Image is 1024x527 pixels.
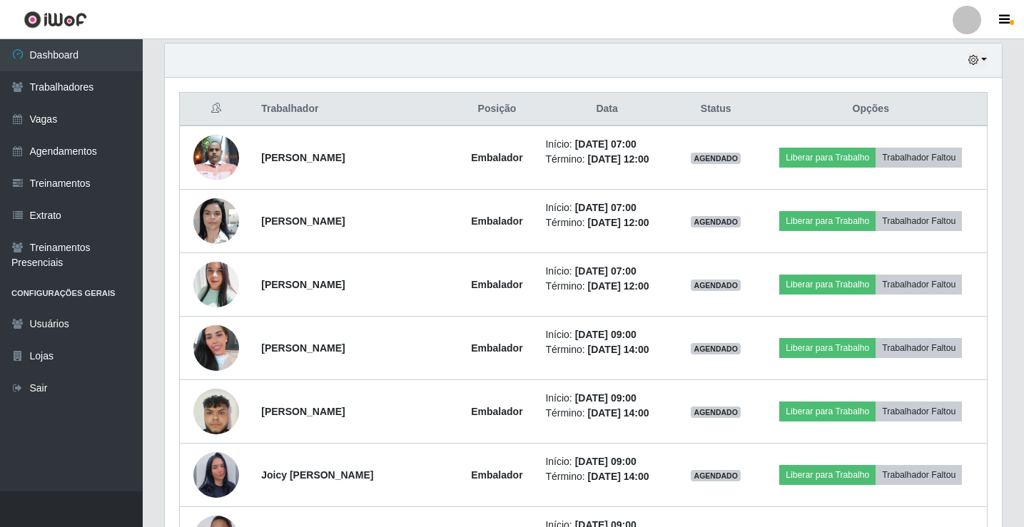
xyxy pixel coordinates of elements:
[193,257,239,312] img: 1748729241814.jpeg
[779,211,876,231] button: Liberar para Trabalho
[545,342,668,357] li: Término:
[575,138,637,150] time: [DATE] 07:00
[471,215,522,227] strong: Embalador
[253,93,457,126] th: Trabalhador
[545,152,668,167] li: Término:
[471,152,522,163] strong: Embalador
[588,471,649,482] time: [DATE] 14:00
[876,148,962,168] button: Trabalhador Faltou
[193,190,239,251] img: 1694453372238.jpeg
[588,280,649,292] time: [DATE] 12:00
[588,153,649,165] time: [DATE] 12:00
[545,391,668,406] li: Início:
[876,275,962,295] button: Trabalhador Faltou
[545,264,668,279] li: Início:
[193,307,239,389] img: 1750447582660.jpeg
[261,279,345,290] strong: [PERSON_NAME]
[755,93,988,126] th: Opções
[691,153,741,164] span: AGENDADO
[545,327,668,342] li: Início:
[545,454,668,469] li: Início:
[471,342,522,354] strong: Embalador
[575,392,637,404] time: [DATE] 09:00
[261,469,373,481] strong: Joicy [PERSON_NAME]
[779,401,876,421] button: Liberar para Trabalho
[779,148,876,168] button: Liberar para Trabalho
[779,275,876,295] button: Liberar para Trabalho
[575,329,637,340] time: [DATE] 09:00
[691,406,741,418] span: AGENDADO
[545,137,668,152] li: Início:
[261,406,345,417] strong: [PERSON_NAME]
[575,265,637,277] time: [DATE] 07:00
[545,469,668,484] li: Término:
[545,279,668,294] li: Término:
[261,152,345,163] strong: [PERSON_NAME]
[677,93,755,126] th: Status
[471,406,522,417] strong: Embalador
[471,279,522,290] strong: Embalador
[779,465,876,485] button: Liberar para Trabalho
[691,280,741,291] span: AGENDADO
[588,407,649,419] time: [DATE] 14:00
[575,202,637,213] time: [DATE] 07:00
[261,215,345,227] strong: [PERSON_NAME]
[537,93,676,126] th: Data
[457,93,537,126] th: Posição
[691,216,741,227] span: AGENDADO
[691,470,741,481] span: AGENDADO
[193,381,239,441] img: 1731039194690.jpeg
[876,401,962,421] button: Trabalhador Faltou
[876,211,962,231] button: Trabalhador Faltou
[193,434,239,516] img: 1743243818079.jpeg
[691,343,741,354] span: AGENDADO
[24,11,87,29] img: CoreUI Logo
[545,406,668,421] li: Término:
[545,215,668,230] li: Término:
[471,469,522,481] strong: Embalador
[261,342,345,354] strong: [PERSON_NAME]
[545,200,668,215] li: Início:
[779,338,876,358] button: Liberar para Trabalho
[876,338,962,358] button: Trabalhador Faltou
[588,217,649,228] time: [DATE] 12:00
[193,127,239,188] img: 1683555904965.jpeg
[575,456,637,467] time: [DATE] 09:00
[876,465,962,485] button: Trabalhador Faltou
[588,344,649,355] time: [DATE] 14:00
